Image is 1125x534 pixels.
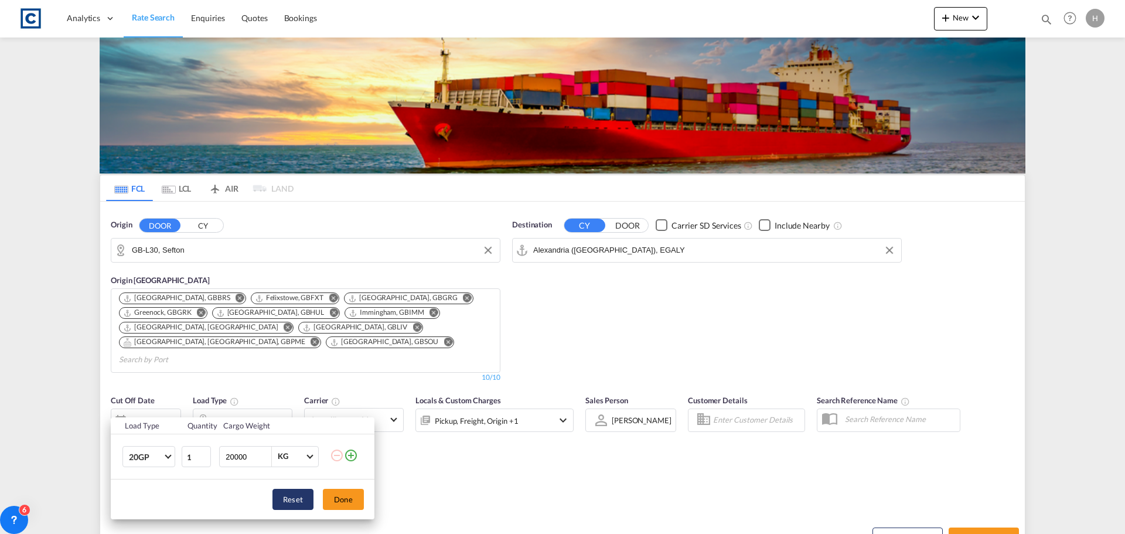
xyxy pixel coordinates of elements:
[180,417,217,434] th: Quantity
[223,420,323,431] div: Cargo Weight
[344,448,358,462] md-icon: icon-plus-circle-outline
[111,417,180,434] th: Load Type
[330,448,344,462] md-icon: icon-minus-circle-outline
[272,489,313,510] button: Reset
[129,451,163,463] span: 20GP
[122,446,175,467] md-select: Choose: 20GP
[224,447,271,467] input: Enter Weight
[323,489,364,510] button: Done
[182,446,211,467] input: Qty
[278,451,288,461] div: KG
